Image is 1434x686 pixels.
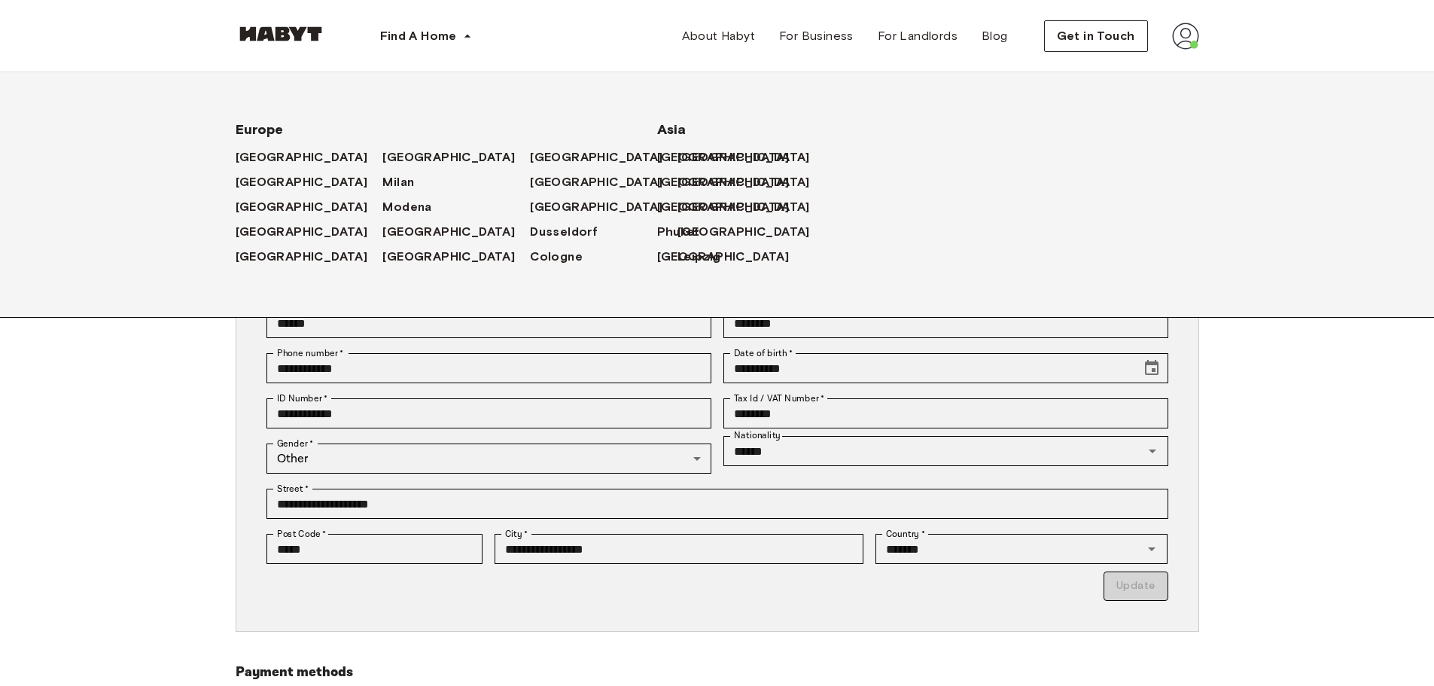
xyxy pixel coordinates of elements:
button: Find A Home [368,21,484,51]
a: [GEOGRAPHIC_DATA] [236,198,383,216]
div: Other [266,444,711,474]
a: [GEOGRAPHIC_DATA] [677,223,825,241]
span: Europe [236,120,609,139]
a: Blog [970,21,1020,51]
a: For Business [767,21,866,51]
span: [GEOGRAPHIC_DATA] [236,248,368,266]
span: Find A Home [380,27,457,45]
a: [GEOGRAPHIC_DATA] [657,173,805,191]
span: [GEOGRAPHIC_DATA] [657,173,790,191]
button: Choose date, selected date is May 13, 2000 [1137,353,1167,383]
a: [GEOGRAPHIC_DATA] [382,248,530,266]
a: [GEOGRAPHIC_DATA] [530,198,677,216]
img: Habyt [236,26,326,41]
img: avatar [1172,23,1199,50]
label: Date of birth [734,346,793,360]
button: Open [1142,441,1163,462]
a: Phuket [657,223,715,241]
a: Dusseldorf [530,223,613,241]
span: [GEOGRAPHIC_DATA] [236,148,368,166]
a: [GEOGRAPHIC_DATA] [530,148,677,166]
span: [GEOGRAPHIC_DATA] [382,248,515,266]
span: [GEOGRAPHIC_DATA] [530,148,662,166]
span: [GEOGRAPHIC_DATA] [530,198,662,216]
a: [GEOGRAPHIC_DATA] [657,148,805,166]
span: [GEOGRAPHIC_DATA] [236,223,368,241]
label: Gender [277,437,313,450]
span: For Landlords [878,27,958,45]
a: [GEOGRAPHIC_DATA] [236,248,383,266]
span: Cologne [530,248,583,266]
button: Get in Touch [1044,20,1148,52]
span: Phuket [657,223,700,241]
span: [GEOGRAPHIC_DATA] [657,148,790,166]
a: [GEOGRAPHIC_DATA] [236,223,383,241]
span: Dusseldorf [530,223,598,241]
span: [GEOGRAPHIC_DATA] [677,223,810,241]
h6: Payment methods [236,662,1199,683]
label: Country [886,527,925,541]
span: [GEOGRAPHIC_DATA] [657,248,790,266]
a: [GEOGRAPHIC_DATA] [677,148,825,166]
button: Open [1141,538,1162,559]
span: Modena [382,198,431,216]
a: [GEOGRAPHIC_DATA] [657,248,805,266]
a: [GEOGRAPHIC_DATA] [530,173,677,191]
a: About Habyt [670,21,767,51]
label: Phone number [277,346,344,360]
span: Asia [657,120,778,139]
a: [GEOGRAPHIC_DATA] [677,198,825,216]
span: [GEOGRAPHIC_DATA] [236,173,368,191]
span: Blog [982,27,1008,45]
a: For Landlords [866,21,970,51]
span: [GEOGRAPHIC_DATA] [530,173,662,191]
a: [GEOGRAPHIC_DATA] [677,173,825,191]
span: [GEOGRAPHIC_DATA] [382,148,515,166]
span: Milan [382,173,414,191]
span: About Habyt [682,27,755,45]
span: For Business [779,27,854,45]
label: ID Number [277,392,327,405]
span: [GEOGRAPHIC_DATA] [236,198,368,216]
a: [GEOGRAPHIC_DATA] [236,173,383,191]
span: [GEOGRAPHIC_DATA] [382,223,515,241]
label: Street [277,482,309,495]
a: [GEOGRAPHIC_DATA] [236,148,383,166]
label: City [505,527,528,541]
a: Milan [382,173,429,191]
label: Nationality [734,429,781,442]
span: Get in Touch [1057,27,1135,45]
a: Cologne [530,248,598,266]
span: [GEOGRAPHIC_DATA] [657,198,790,216]
label: Tax Id / VAT Number [734,392,824,405]
a: [GEOGRAPHIC_DATA] [382,148,530,166]
label: Post Code [277,527,327,541]
a: [GEOGRAPHIC_DATA] [657,198,805,216]
a: [GEOGRAPHIC_DATA] [382,223,530,241]
a: Modena [382,198,446,216]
